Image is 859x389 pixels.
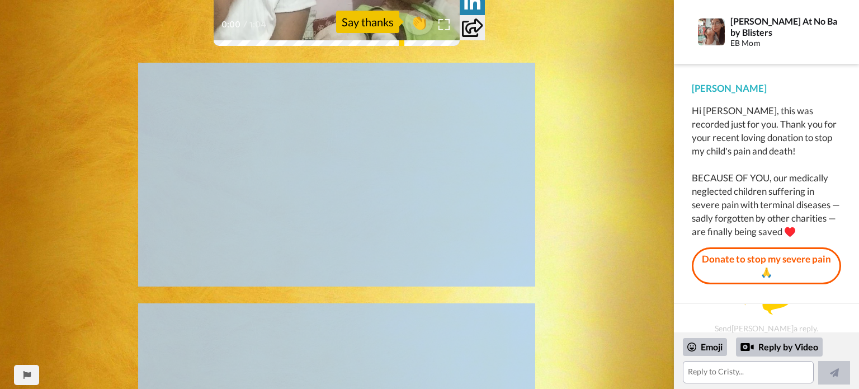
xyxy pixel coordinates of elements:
span: / [243,18,247,31]
div: Say thanks [336,11,399,33]
button: 👏 [405,10,433,35]
div: EB Mom [730,39,841,48]
span: 1:04 [249,18,269,31]
a: Donate to stop my severe pain 🙏 [692,247,841,285]
img: Profile Image [698,18,725,45]
span: 👏 [405,13,433,31]
div: [PERSON_NAME] At No Baby Blisters [730,16,841,37]
div: Emoji [683,338,727,356]
div: Send [PERSON_NAME] a reply. [689,308,844,316]
div: Reply by Video [740,340,754,354]
span: 0:00 [221,18,241,31]
iframe: Donate now to save Baby Jésus' life! [138,63,535,287]
div: [PERSON_NAME] [692,82,841,95]
div: Hi [PERSON_NAME], this was recorded just for you. Thank you for your recent loving donation to st... [692,104,841,238]
img: Full screen [438,19,450,30]
div: Reply by Video [736,338,823,357]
